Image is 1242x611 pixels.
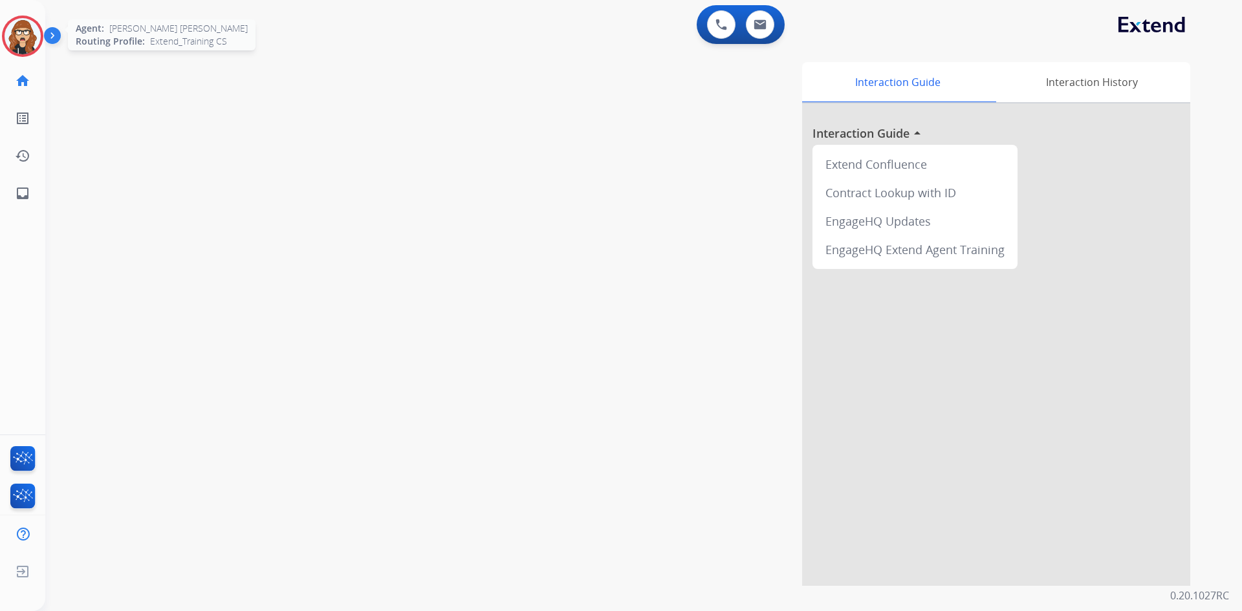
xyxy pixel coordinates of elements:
div: EngageHQ Updates [818,207,1012,235]
div: Interaction History [993,62,1190,102]
span: Extend_Training CS [150,35,227,48]
div: EngageHQ Extend Agent Training [818,235,1012,264]
span: Routing Profile: [76,35,145,48]
span: [PERSON_NAME] [PERSON_NAME] [109,22,248,35]
mat-icon: list_alt [15,111,30,126]
img: avatar [5,18,41,54]
span: Agent: [76,22,104,35]
p: 0.20.1027RC [1170,588,1229,603]
mat-icon: inbox [15,186,30,201]
div: Extend Confluence [818,150,1012,178]
mat-icon: history [15,148,30,164]
div: Contract Lookup with ID [818,178,1012,207]
mat-icon: home [15,73,30,89]
div: Interaction Guide [802,62,993,102]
